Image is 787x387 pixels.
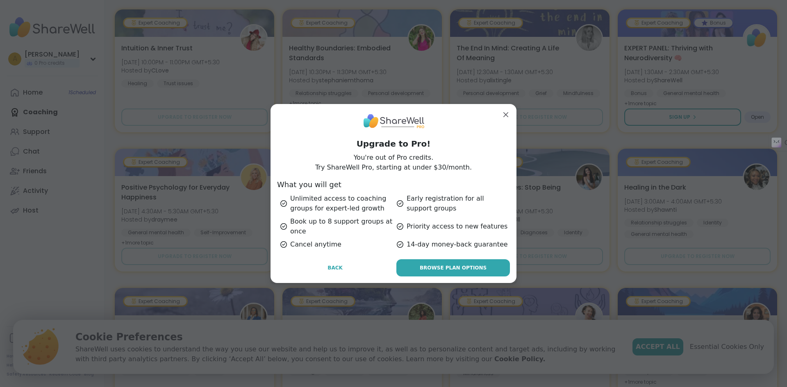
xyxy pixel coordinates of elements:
[328,264,343,272] span: Back
[397,240,510,249] div: 14-day money-back guarantee
[315,153,472,172] p: You're out of Pro credits. Try ShareWell Pro, starting at under $30/month.
[396,259,510,276] a: Browse Plan Options
[397,217,510,236] div: Priority access to new features
[277,259,393,276] button: Back
[277,138,510,149] h1: Upgrade to Pro!
[280,217,393,236] div: Book up to 8 support groups at once
[420,264,487,272] span: Browse Plan Options
[277,179,510,190] h3: What you will get
[363,111,424,131] img: ShareWell Logo
[280,194,393,213] div: Unlimited access to coaching groups for expert-led growth
[280,240,393,249] div: Cancel anytime
[397,194,510,213] div: Early registration for all support groups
